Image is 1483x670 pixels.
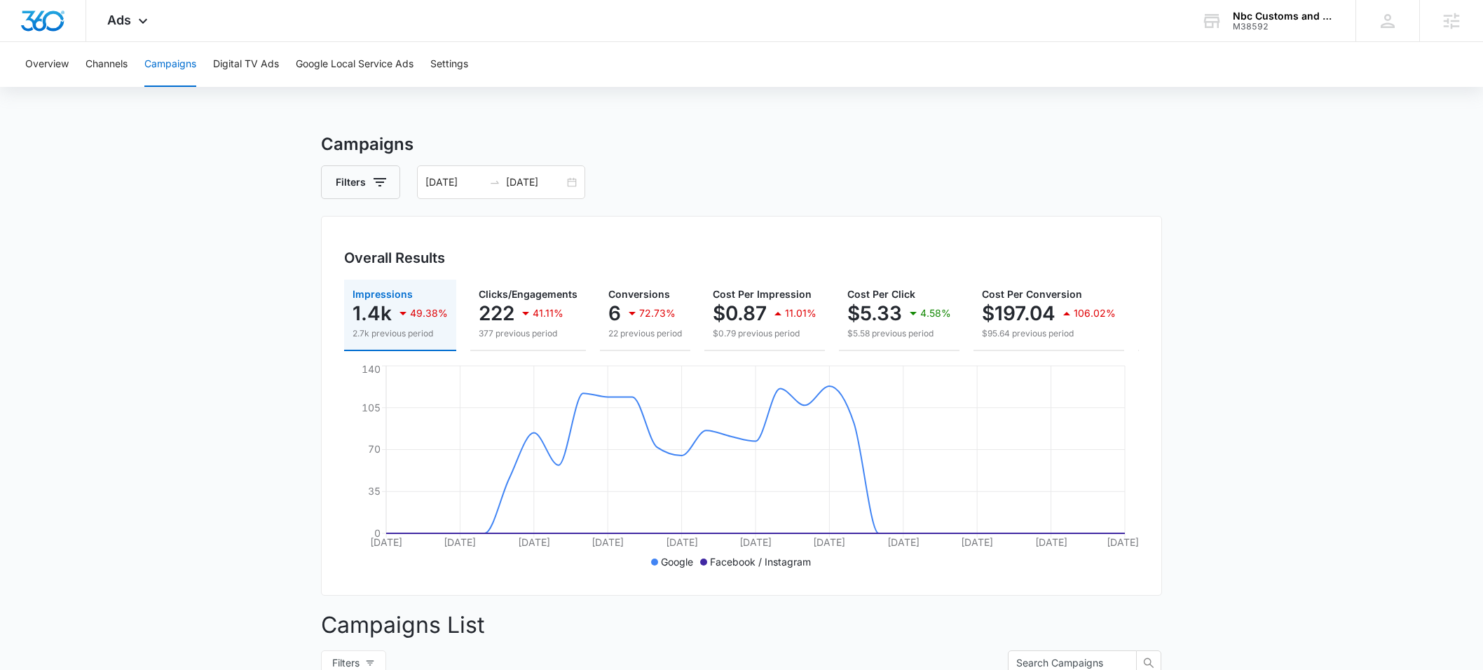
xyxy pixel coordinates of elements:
div: account name [1233,11,1335,22]
span: swap-right [489,177,500,188]
p: 1.4k [353,302,392,324]
p: 22 previous period [608,327,682,340]
p: 222 [479,302,514,324]
tspan: [DATE] [739,536,772,548]
tspan: 105 [362,402,381,413]
tspan: [DATE] [961,536,993,548]
tspan: [DATE] [1107,536,1139,548]
tspan: [DATE] [518,536,550,548]
button: Digital TV Ads [213,42,279,87]
span: Cost Per Click [847,288,915,300]
p: 4.58% [920,308,951,318]
tspan: 140 [362,363,381,375]
p: $0.79 previous period [713,327,816,340]
span: Cost Per Conversion [982,288,1082,300]
tspan: [DATE] [592,536,624,548]
button: Google Local Service Ads [296,42,414,87]
p: $5.58 previous period [847,327,951,340]
button: Filters [321,165,400,199]
p: Campaigns List [321,608,1162,642]
span: Clicks/Engagements [479,288,578,300]
p: 6 [608,302,621,324]
tspan: [DATE] [887,536,920,548]
span: search [1137,657,1161,669]
tspan: 0 [374,527,381,539]
p: 106.02% [1074,308,1116,318]
p: Facebook / Instagram [710,554,811,569]
p: 2.7k previous period [353,327,448,340]
span: to [489,177,500,188]
input: End date [506,175,564,190]
p: 49.38% [410,308,448,318]
tspan: [DATE] [813,536,845,548]
p: 72.73% [639,308,676,318]
p: $0.87 [713,302,767,324]
button: Campaigns [144,42,196,87]
span: Cost Per Impression [713,288,812,300]
tspan: [DATE] [1035,536,1067,548]
tspan: 35 [368,485,381,497]
span: Impressions [353,288,413,300]
h3: Campaigns [321,132,1162,157]
p: $197.04 [982,302,1055,324]
p: 377 previous period [479,327,578,340]
p: $95.64 previous period [982,327,1116,340]
tspan: [DATE] [666,536,698,548]
button: Channels [86,42,128,87]
tspan: [DATE] [444,536,476,548]
h3: Overall Results [344,247,445,268]
p: $5.33 [847,302,902,324]
button: Overview [25,42,69,87]
p: 41.11% [533,308,563,318]
tspan: 70 [368,443,381,455]
span: Conversions [608,288,670,300]
tspan: [DATE] [370,536,402,548]
button: Settings [430,42,468,87]
p: 11.01% [785,308,816,318]
input: Start date [425,175,484,190]
p: Google [661,554,693,569]
span: Ads [107,13,131,27]
div: account id [1233,22,1335,32]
